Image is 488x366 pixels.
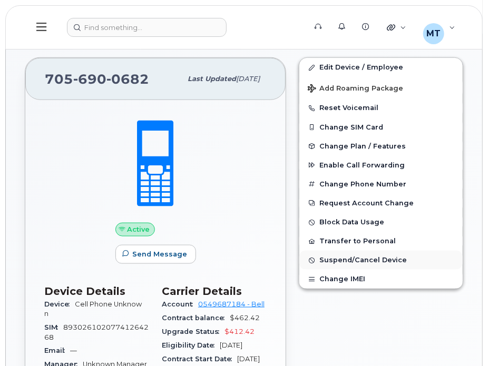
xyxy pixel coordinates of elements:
[299,232,463,251] button: Transfer to Personal
[225,328,255,335] span: $412.42
[319,161,405,169] span: Enable Call Forwarding
[73,71,106,87] span: 690
[299,194,463,213] button: Request Account Change
[230,314,260,322] span: $462.42
[162,314,230,322] span: Contract balance
[426,27,441,40] span: MT
[299,77,463,98] button: Add Roaming Package
[299,156,463,175] button: Enable Call Forwarding
[115,245,196,264] button: Send Message
[299,270,463,289] button: Change IMEI
[319,142,406,150] span: Change Plan / Features
[70,347,77,355] span: —
[299,118,463,137] button: Change SIM Card
[299,251,463,270] button: Suspend/Cancel Device
[44,347,70,355] span: Email
[162,300,198,308] span: Account
[162,342,220,350] span: Eligibility Date
[44,323,63,331] span: SIM
[220,342,242,350] span: [DATE]
[44,323,149,341] span: 89302610207741264268
[416,17,463,38] div: Michael Tran
[299,58,463,77] a: Edit Device / Employee
[198,300,265,308] a: 0549687184 - Bell
[299,137,463,156] button: Change Plan / Features
[162,328,225,335] span: Upgrade Status
[132,249,187,259] span: Send Message
[379,17,414,38] div: Quicklinks
[128,224,150,234] span: Active
[106,71,149,87] span: 0682
[162,355,237,363] span: Contract Start Date
[44,300,75,308] span: Device
[299,98,463,117] button: Reset Voicemail
[188,75,236,83] span: Last updated
[237,355,260,363] span: [DATE]
[299,213,463,232] button: Block Data Usage
[44,300,142,318] span: Cell Phone Unknown
[299,175,463,194] button: Change Phone Number
[44,285,149,298] h3: Device Details
[162,285,267,298] h3: Carrier Details
[308,84,403,94] span: Add Roaming Package
[319,256,407,264] span: Suspend/Cancel Device
[236,75,260,83] span: [DATE]
[45,71,149,87] span: 705
[67,18,227,37] input: Find something...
